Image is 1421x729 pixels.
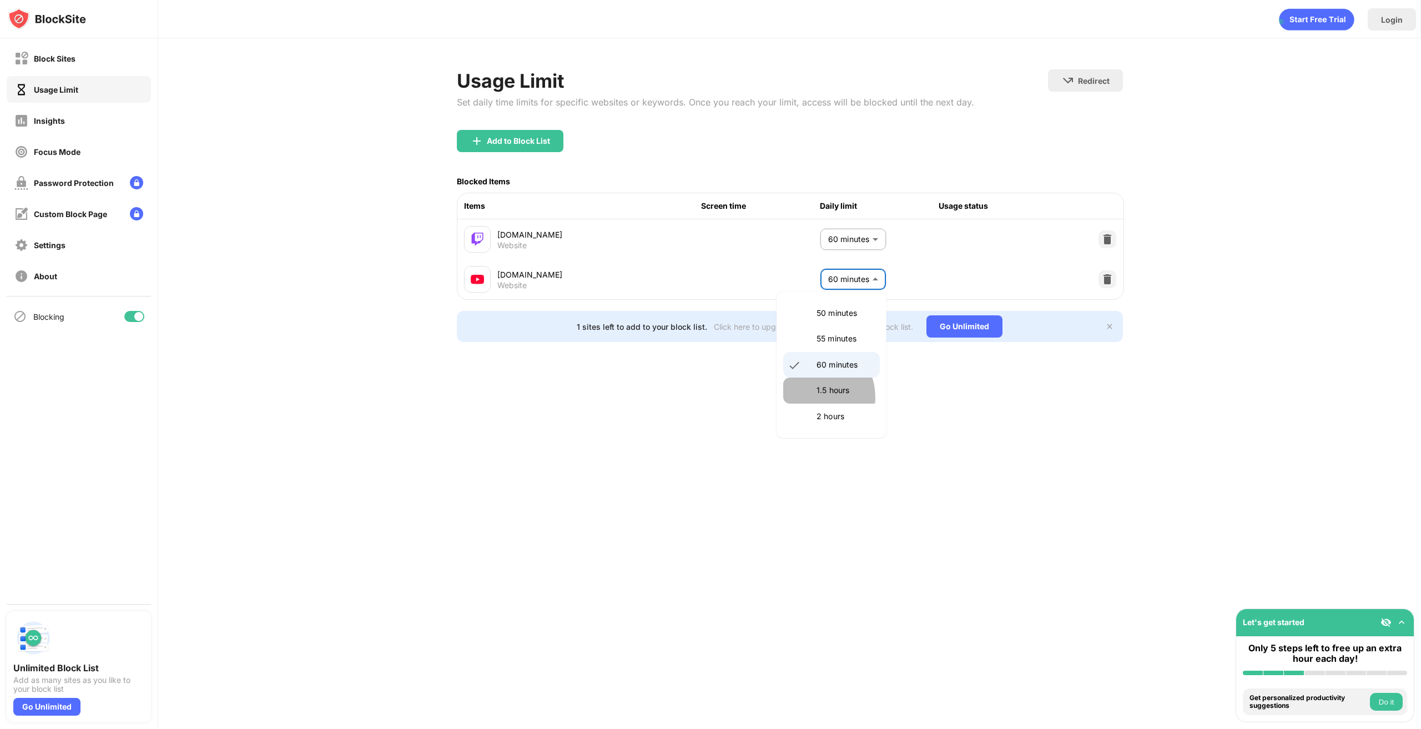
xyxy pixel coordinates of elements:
p: 2.5 hours [817,436,873,448]
p: 55 minutes [817,333,873,345]
p: 60 minutes [817,359,873,371]
p: 2 hours [817,410,873,423]
p: 1.5 hours [817,384,873,396]
p: 50 minutes [817,307,873,319]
